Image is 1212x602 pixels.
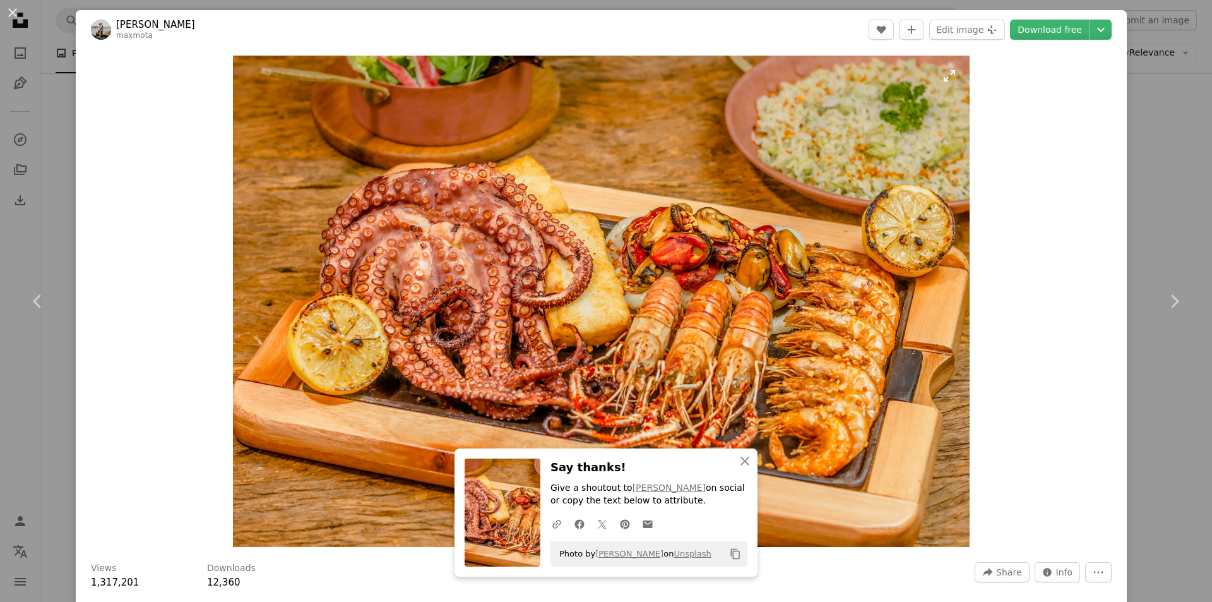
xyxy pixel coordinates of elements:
h3: Downloads [207,562,256,575]
h3: Views [91,562,117,575]
a: maxmota [116,31,153,40]
a: [PERSON_NAME] [595,549,663,558]
a: Share over email [636,511,659,536]
img: Go to Max Mota's profile [91,20,111,40]
a: Download free [1010,20,1090,40]
a: [PERSON_NAME] [116,18,195,31]
button: Edit image [929,20,1005,40]
button: Zoom in on this image [233,56,970,547]
button: Share this image [975,562,1029,582]
h3: Say thanks! [550,459,747,477]
a: [PERSON_NAME] [633,483,706,493]
button: Copy to clipboard [725,543,746,565]
button: Like [869,20,894,40]
button: Choose download size [1090,20,1112,40]
button: Stats about this image [1035,562,1081,582]
button: Add to Collection [899,20,924,40]
span: 1,317,201 [91,577,139,588]
a: Share on Twitter [591,511,614,536]
img: brown bread on brown wooden tray [233,56,970,547]
a: Next [1136,241,1212,362]
a: Share on Facebook [568,511,591,536]
span: Info [1056,563,1073,582]
span: 12,360 [207,577,241,588]
p: Give a shoutout to on social or copy the text below to attribute. [550,482,747,507]
span: Photo by on [553,544,711,564]
span: Share [996,563,1021,582]
button: More Actions [1085,562,1112,582]
a: Unsplash [674,549,711,558]
a: Share on Pinterest [614,511,636,536]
